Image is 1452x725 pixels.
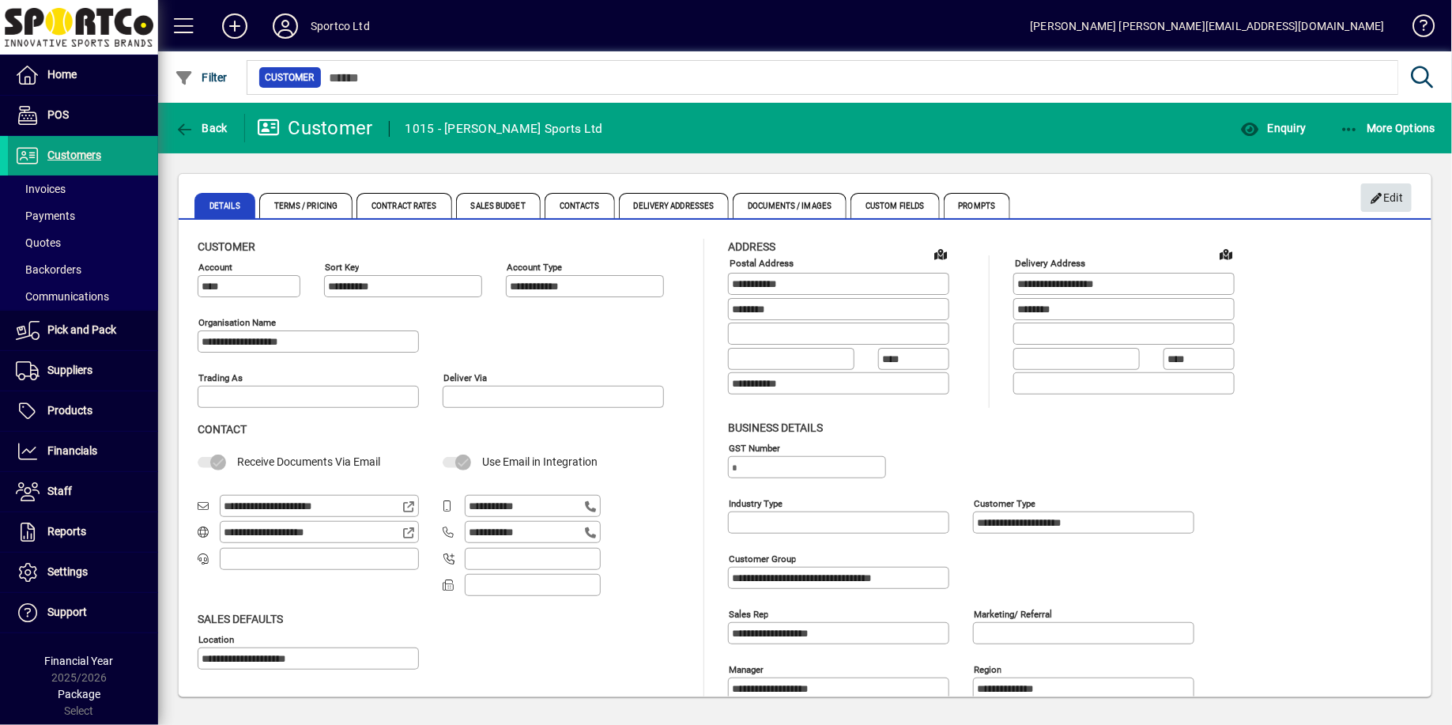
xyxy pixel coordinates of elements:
[16,263,81,276] span: Backorders
[8,283,158,310] a: Communications
[728,421,823,434] span: Business details
[175,122,228,134] span: Back
[198,423,247,436] span: Contact
[47,404,92,417] span: Products
[158,114,245,142] app-page-header-button: Back
[1213,241,1239,266] a: View on map
[47,364,92,376] span: Suppliers
[47,444,97,457] span: Financials
[8,311,158,350] a: Pick and Pack
[194,193,255,218] span: Details
[47,485,72,497] span: Staff
[8,432,158,471] a: Financials
[974,497,1035,508] mat-label: Customer type
[974,608,1052,619] mat-label: Marketing/ Referral
[16,210,75,222] span: Payments
[8,553,158,592] a: Settings
[8,96,158,135] a: POS
[47,68,77,81] span: Home
[257,115,373,141] div: Customer
[45,655,114,667] span: Financial Year
[47,525,86,538] span: Reports
[974,663,1001,674] mat-label: Region
[456,193,541,218] span: Sales Budget
[237,455,380,468] span: Receive Documents Via Email
[8,593,158,632] a: Support
[47,323,116,336] span: Pick and Pack
[1336,114,1440,142] button: More Options
[8,176,158,202] a: Invoices
[198,240,255,253] span: Customer
[850,193,939,218] span: Custom Fields
[1236,114,1310,142] button: Enquiry
[1361,183,1412,212] button: Edit
[260,12,311,40] button: Profile
[47,565,88,578] span: Settings
[1401,3,1432,55] a: Knowledge Base
[729,442,780,453] mat-label: GST Number
[1340,122,1436,134] span: More Options
[198,317,276,328] mat-label: Organisation name
[171,114,232,142] button: Back
[58,688,100,700] span: Package
[198,613,283,625] span: Sales defaults
[209,12,260,40] button: Add
[8,472,158,512] a: Staff
[171,63,232,92] button: Filter
[728,240,775,253] span: Address
[8,351,158,391] a: Suppliers
[198,372,243,383] mat-label: Trading as
[8,391,158,431] a: Products
[198,262,232,273] mat-label: Account
[259,193,353,218] span: Terms / Pricing
[8,512,158,552] a: Reports
[8,202,158,229] a: Payments
[729,553,796,564] mat-label: Customer group
[16,236,61,249] span: Quotes
[8,256,158,283] a: Backorders
[482,455,598,468] span: Use Email in Integration
[507,262,562,273] mat-label: Account Type
[47,149,101,161] span: Customers
[16,183,66,195] span: Invoices
[1030,13,1385,39] div: [PERSON_NAME] [PERSON_NAME][EMAIL_ADDRESS][DOMAIN_NAME]
[928,241,953,266] a: View on map
[16,290,109,303] span: Communications
[8,55,158,95] a: Home
[47,108,69,121] span: POS
[47,606,87,618] span: Support
[311,13,370,39] div: Sportco Ltd
[1370,185,1404,211] span: Edit
[545,193,615,218] span: Contacts
[325,262,359,273] mat-label: Sort key
[8,229,158,256] a: Quotes
[729,497,783,508] mat-label: Industry type
[266,70,315,85] span: Customer
[729,663,764,674] mat-label: Manager
[944,193,1011,218] span: Prompts
[356,193,451,218] span: Contract Rates
[729,608,768,619] mat-label: Sales rep
[443,372,487,383] mat-label: Deliver via
[405,116,603,142] div: 1015 - [PERSON_NAME] Sports Ltd
[1240,122,1306,134] span: Enquiry
[175,71,228,84] span: Filter
[619,193,730,218] span: Delivery Addresses
[198,633,234,644] mat-label: Location
[733,193,847,218] span: Documents / Images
